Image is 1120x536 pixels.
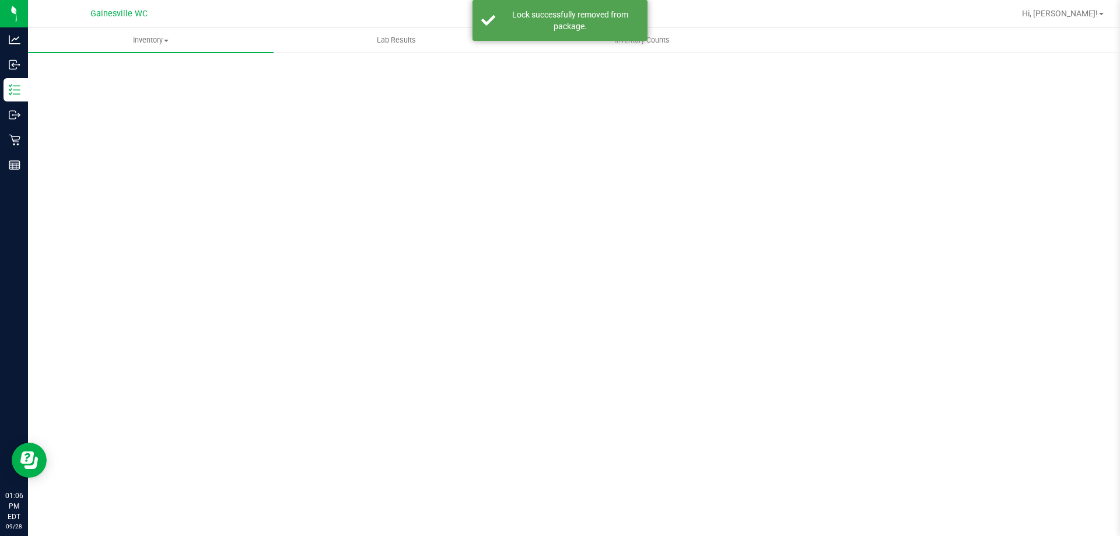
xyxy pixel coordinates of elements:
[361,35,432,45] span: Lab Results
[9,109,20,121] inline-svg: Outbound
[9,159,20,171] inline-svg: Reports
[12,443,47,478] iframe: Resource center
[9,134,20,146] inline-svg: Retail
[9,84,20,96] inline-svg: Inventory
[28,28,274,52] a: Inventory
[274,28,519,52] a: Lab Results
[90,9,148,19] span: Gainesville WC
[9,59,20,71] inline-svg: Inbound
[5,522,23,531] p: 09/28
[9,34,20,45] inline-svg: Analytics
[5,491,23,522] p: 01:06 PM EDT
[502,9,639,32] div: Lock successfully removed from package.
[28,35,274,45] span: Inventory
[1022,9,1098,18] span: Hi, [PERSON_NAME]!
